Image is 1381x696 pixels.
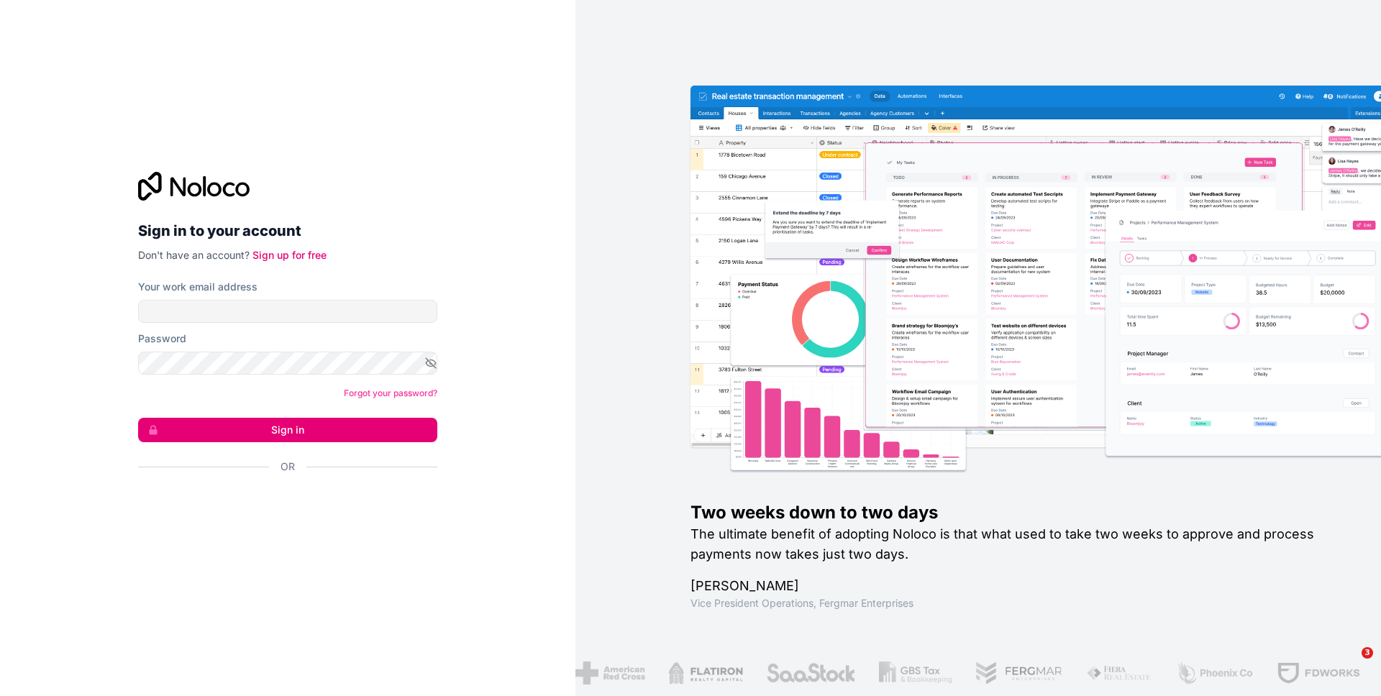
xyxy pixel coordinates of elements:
[138,418,437,442] button: Sign in
[650,661,725,684] img: /assets/flatiron-C8eUkumj.png
[138,331,186,346] label: Password
[131,490,433,521] iframe: Sign in with Google Button
[1158,661,1236,684] img: /assets/phoenix-BREaitsQ.png
[1332,647,1367,682] iframe: Intercom live chat
[344,388,437,398] a: Forgot your password?
[138,280,257,294] label: Your work email address
[690,596,1335,610] h1: Vice President Operations , Fergmar Enterprises
[557,661,626,684] img: /assets/american-red-cross-BAupjrZR.png
[1067,661,1135,684] img: /assets/fiera-fwj2N5v4.png
[281,459,295,474] span: Or
[957,661,1044,684] img: /assets/fergmar-CudnrXN5.png
[690,501,1335,524] h1: Two weeks down to two days
[1362,647,1373,659] span: 3
[138,249,250,261] span: Don't have an account?
[747,661,837,684] img: /assets/saastock-C6Zbiodz.png
[861,661,934,684] img: /assets/gbstax-C-GtDUiK.png
[1258,661,1342,684] img: /assets/fdworks-Bi04fVtw.png
[690,576,1335,596] h1: [PERSON_NAME]
[138,218,437,244] h2: Sign in to your account
[138,352,437,375] input: Password
[690,524,1335,564] h2: The ultimate benefit of adopting Noloco is that what used to take two weeks to approve and proces...
[252,249,327,261] a: Sign up for free
[138,300,437,323] input: Email address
